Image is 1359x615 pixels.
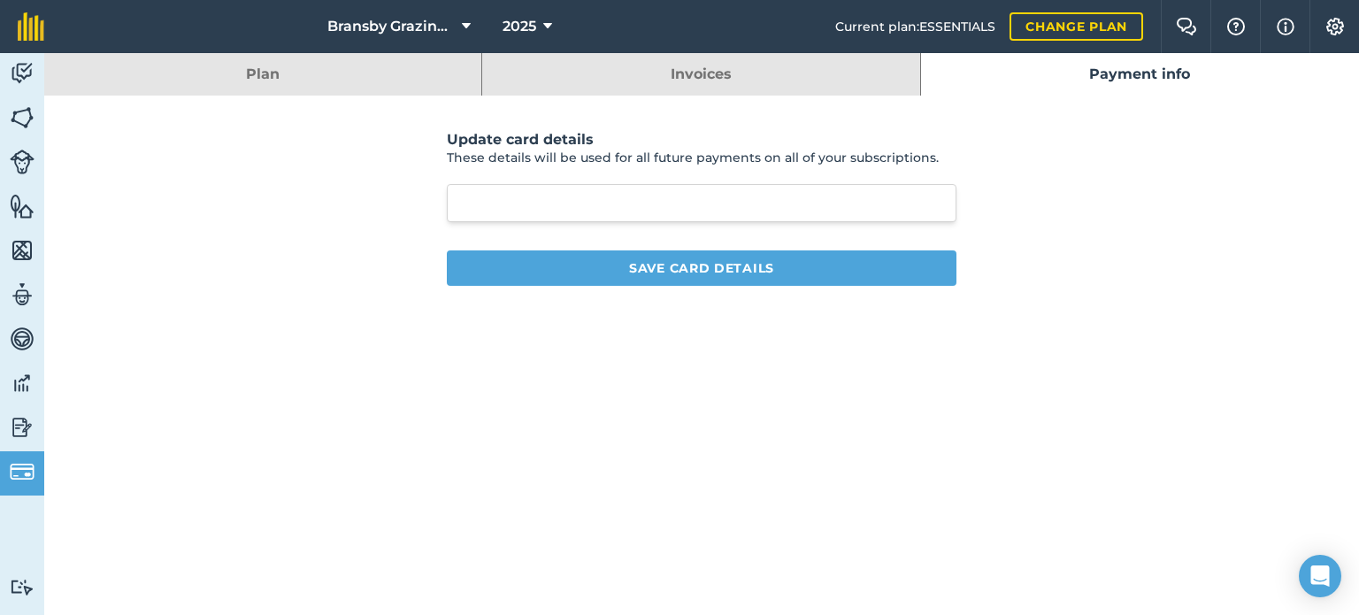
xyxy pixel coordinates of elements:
a: Payment info [921,53,1359,96]
iframe: Secure card payment input frame [465,196,938,211]
img: A question mark icon [1225,18,1247,35]
img: svg+xml;base64,PD94bWwgdmVyc2lvbj0iMS4wIiBlbmNvZGluZz0idXRmLTgiPz4KPCEtLSBHZW5lcmF0b3I6IEFkb2JlIE... [10,370,35,396]
a: Invoices [482,53,919,96]
a: Change plan [1010,12,1143,41]
img: Two speech bubbles overlapping with the left bubble in the forefront [1176,18,1197,35]
img: svg+xml;base64,PHN2ZyB4bWxucz0iaHR0cDovL3d3dy53My5vcmcvMjAwMC9zdmciIHdpZHRoPSI1NiIgaGVpZ2h0PSI2MC... [10,237,35,264]
div: Open Intercom Messenger [1299,555,1341,597]
button: Save card details [447,250,956,286]
img: svg+xml;base64,PD94bWwgdmVyc2lvbj0iMS4wIiBlbmNvZGluZz0idXRmLTgiPz4KPCEtLSBHZW5lcmF0b3I6IEFkb2JlIE... [10,60,35,87]
img: svg+xml;base64,PD94bWwgdmVyc2lvbj0iMS4wIiBlbmNvZGluZz0idXRmLTgiPz4KPCEtLSBHZW5lcmF0b3I6IEFkb2JlIE... [10,281,35,308]
p: These details will be used for all future payments on all of your subscriptions. [447,149,956,166]
img: svg+xml;base64,PHN2ZyB4bWxucz0iaHR0cDovL3d3dy53My5vcmcvMjAwMC9zdmciIHdpZHRoPSI1NiIgaGVpZ2h0PSI2MC... [10,104,35,131]
img: svg+xml;base64,PHN2ZyB4bWxucz0iaHR0cDovL3d3dy53My5vcmcvMjAwMC9zdmciIHdpZHRoPSIxNyIgaGVpZ2h0PSIxNy... [1277,16,1294,37]
img: fieldmargin Logo [18,12,44,41]
img: svg+xml;base64,PD94bWwgdmVyc2lvbj0iMS4wIiBlbmNvZGluZz0idXRmLTgiPz4KPCEtLSBHZW5lcmF0b3I6IEFkb2JlIE... [10,326,35,352]
img: svg+xml;base64,PHN2ZyB4bWxucz0iaHR0cDovL3d3dy53My5vcmcvMjAwMC9zdmciIHdpZHRoPSI1NiIgaGVpZ2h0PSI2MC... [10,193,35,219]
img: svg+xml;base64,PD94bWwgdmVyc2lvbj0iMS4wIiBlbmNvZGluZz0idXRmLTgiPz4KPCEtLSBHZW5lcmF0b3I6IEFkb2JlIE... [10,414,35,441]
img: svg+xml;base64,PD94bWwgdmVyc2lvbj0iMS4wIiBlbmNvZGluZz0idXRmLTgiPz4KPCEtLSBHZW5lcmF0b3I6IEFkb2JlIE... [10,579,35,596]
span: Current plan : ESSENTIALS [835,17,995,36]
img: A cog icon [1324,18,1346,35]
span: Bransby Grazing Plans [327,16,455,37]
h3: Update card details [447,131,956,149]
img: svg+xml;base64,PD94bWwgdmVyc2lvbj0iMS4wIiBlbmNvZGluZz0idXRmLTgiPz4KPCEtLSBHZW5lcmF0b3I6IEFkb2JlIE... [10,459,35,484]
img: svg+xml;base64,PD94bWwgdmVyc2lvbj0iMS4wIiBlbmNvZGluZz0idXRmLTgiPz4KPCEtLSBHZW5lcmF0b3I6IEFkb2JlIE... [10,150,35,174]
a: Plan [44,53,481,96]
span: 2025 [503,16,536,37]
